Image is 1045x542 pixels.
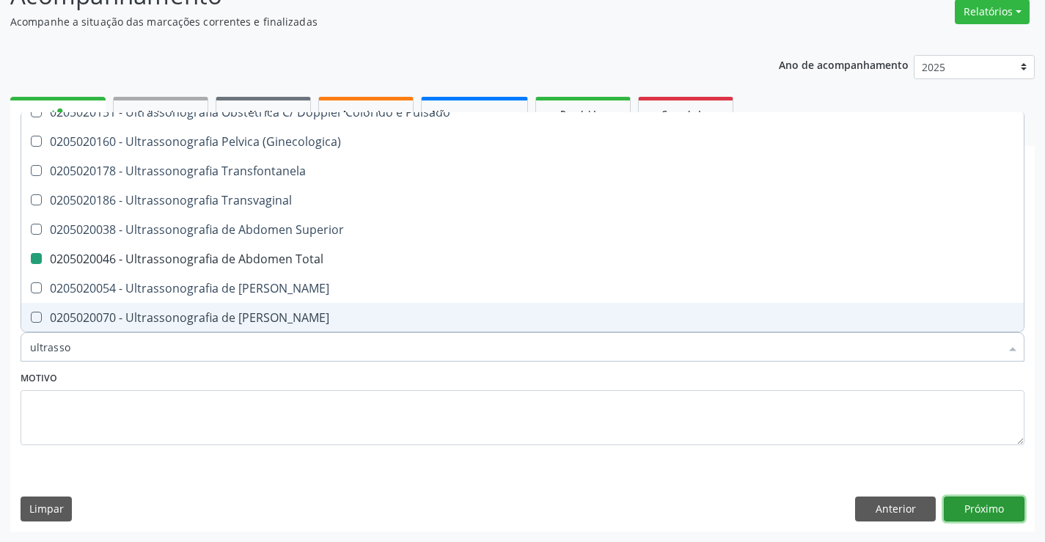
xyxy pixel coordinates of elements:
[50,106,66,122] div: person_add
[30,253,1015,265] div: 0205020046 - Ultrassonografia de Abdomen Total
[249,108,277,120] span: Na fila
[30,224,1015,235] div: 0205020038 - Ultrassonografia de Abdomen Superior
[21,367,57,390] label: Motivo
[661,108,711,120] span: Cancelados
[30,194,1015,206] div: 0205020186 - Ultrassonografia Transvaginal
[944,497,1024,521] button: Próximo
[10,14,727,29] p: Acompanhe a situação das marcações correntes e finalizadas
[30,282,1015,294] div: 0205020054 - Ultrassonografia de [PERSON_NAME]
[30,165,1015,177] div: 0205020178 - Ultrassonografia Transfontanela
[560,108,606,120] span: Resolvidos
[30,136,1015,147] div: 0205020160 - Ultrassonografia Pelvica (Ginecologica)
[855,497,936,521] button: Anterior
[138,108,183,120] span: Solicitados
[779,55,909,73] p: Ano de acompanhamento
[30,312,1015,323] div: 0205020070 - Ultrassonografia de [PERSON_NAME]
[342,108,390,120] span: Agendados
[432,108,517,120] span: Não compareceram
[30,106,1015,118] div: 0205020151 - Ultrassonografia Obstetrica C/ Doppler Colorido e Pulsado
[30,332,1000,362] input: Buscar por procedimentos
